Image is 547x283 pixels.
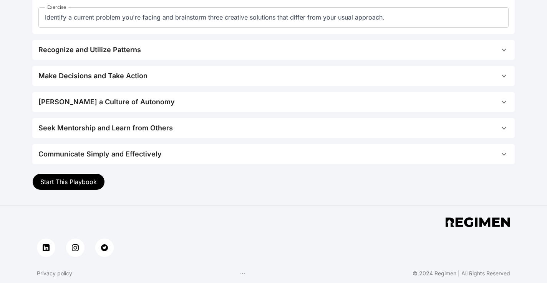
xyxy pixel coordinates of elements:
[413,270,510,277] div: © 2024 Regimen | All Rights Reserved
[32,118,515,138] button: Seek Mentorship and Learn from Others
[37,270,72,277] a: Privacy policy
[95,239,114,257] a: twitter
[40,178,97,186] span: Start This Playbook
[32,144,515,164] button: Communicate Simply and Effectively
[45,12,502,23] p: Identify a current problem you're facing and brainstorm three creative solutions that differ from...
[38,44,141,55] div: Recognize and Utilize Patterns
[37,239,55,257] a: linkedin
[32,173,105,190] button: Start This Playbook
[66,239,85,257] a: instagram
[38,149,162,160] div: Communicate Simply and Effectively
[38,71,148,81] div: Make Decisions and Take Action
[101,244,108,251] img: twitter button
[38,97,175,107] div: [PERSON_NAME] a Culture of Autonomy
[38,123,173,133] div: Seek Mentorship and Learn from Others
[446,217,510,227] img: app footer logo
[43,244,50,251] img: linkedin button
[72,244,79,251] img: instagram button
[45,4,68,10] legend: Exercise
[32,40,515,60] button: Recognize and Utilize Patterns
[32,66,515,86] button: Make Decisions and Take Action
[32,92,515,112] button: [PERSON_NAME] a Culture of Autonomy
